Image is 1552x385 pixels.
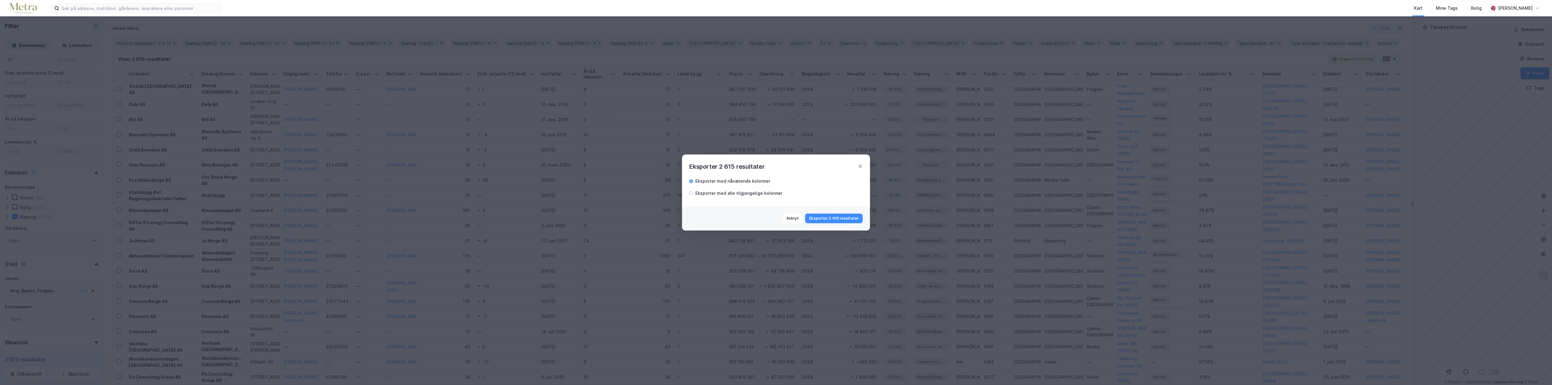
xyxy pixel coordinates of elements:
div: Kontrollprogram for chat [1522,356,1552,385]
input: Søk på adresse, matrikkel, gårdeiere, leietakere eller personer [59,4,221,13]
div: Eksporter 2 615 resultater [689,162,765,171]
iframe: Chat Widget [1522,356,1552,385]
img: metra-logo.256734c3b2bbffee19d4.png [10,3,37,14]
div: Eksporter med nåværende kolonner [695,178,770,185]
div: Eksporter med alle tilgjengelige kolonner [695,190,782,197]
button: Eksporter 2 615 resultater [805,214,863,223]
div: [PERSON_NAME] [1498,5,1533,12]
button: Avbryt [782,214,803,223]
div: Kart [1414,5,1423,12]
div: Mine Tags [1436,5,1458,12]
div: Bolig [1471,5,1482,12]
